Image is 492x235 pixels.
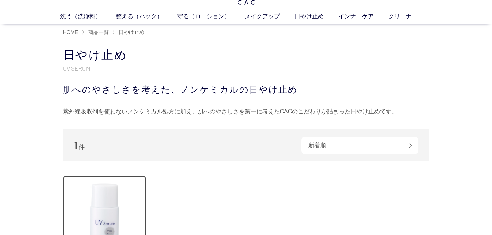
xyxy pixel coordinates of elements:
[60,12,116,21] a: 洗う（洗浄料）
[339,12,388,21] a: インナーケア
[63,47,429,63] h1: 日やけ止め
[79,144,85,150] span: 件
[119,29,144,35] span: 日やけ止め
[63,29,78,35] a: HOME
[63,83,429,96] div: 肌へのやさしさを考えた、ノンケミカルの日やけ止め
[116,12,177,21] a: 整える（パック）
[301,137,418,154] div: 新着順
[63,64,429,72] p: UV SERUM
[177,12,245,21] a: 守る（ローション）
[63,106,429,117] div: 紫外線吸収剤を使わないノンケミカル処方に加え、肌へのやさしさを第一に考えたCACのこだわりが詰まった日やけ止めです。
[295,12,339,21] a: 日やけ止め
[74,139,77,151] span: 1
[87,29,109,35] a: 商品一覧
[117,29,144,35] a: 日やけ止め
[82,29,111,36] li: 〉
[88,29,109,35] span: 商品一覧
[112,29,146,36] li: 〉
[388,12,432,21] a: クリーナー
[245,12,295,21] a: メイクアップ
